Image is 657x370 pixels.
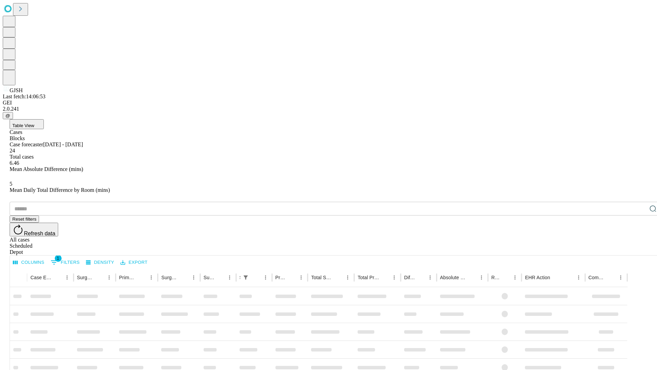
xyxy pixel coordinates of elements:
button: Refresh data [10,223,58,236]
button: Menu [510,273,520,282]
div: Primary Service [119,275,136,280]
button: Select columns [11,257,46,268]
span: Refresh data [24,231,55,236]
div: Resolved in EHR [491,275,500,280]
div: Comments [589,275,606,280]
button: Sort [380,273,389,282]
div: 2.0.241 [3,106,654,112]
button: Sort [467,273,477,282]
button: Menu [146,273,156,282]
button: Sort [137,273,146,282]
span: 1 [55,255,62,262]
span: Mean Daily Total Difference by Room (mins) [10,187,110,193]
div: EHR Action [525,275,550,280]
span: @ [5,113,10,118]
div: Difference [404,275,415,280]
button: Menu [343,273,352,282]
button: Menu [425,273,435,282]
div: Surgeon Name [77,275,94,280]
span: GJSH [10,87,23,93]
div: Surgery Date [204,275,215,280]
button: Reset filters [10,215,39,223]
div: 1 active filter [241,273,250,282]
button: Sort [215,273,225,282]
button: Menu [296,273,306,282]
button: Sort [606,273,616,282]
button: Sort [416,273,425,282]
div: Absolute Difference [440,275,466,280]
button: Menu [62,273,72,282]
div: Total Scheduled Duration [311,275,333,280]
div: Predicted In Room Duration [275,275,286,280]
span: Table View [12,123,34,128]
span: Total cases [10,154,34,160]
span: 6.46 [10,160,19,166]
button: Show filters [241,273,250,282]
span: 5 [10,181,12,187]
button: Menu [616,273,626,282]
button: Sort [551,273,561,282]
button: Menu [389,273,399,282]
button: Sort [95,273,104,282]
span: Case forecaster [10,141,43,147]
button: Density [84,257,116,268]
button: Sort [53,273,62,282]
span: [DATE] - [DATE] [43,141,83,147]
div: Total Predicted Duration [358,275,379,280]
button: Menu [104,273,114,282]
button: Show filters [49,257,81,268]
button: Menu [189,273,198,282]
div: GEI [3,100,654,106]
button: Sort [179,273,189,282]
button: Menu [225,273,234,282]
button: Sort [333,273,343,282]
button: Table View [10,119,44,129]
span: Last fetch: 14:06:53 [3,94,46,99]
button: Sort [287,273,296,282]
button: Menu [477,273,486,282]
button: @ [3,112,13,119]
span: 24 [10,148,15,153]
div: Case Epic Id [30,275,52,280]
button: Export [119,257,149,268]
span: Mean Absolute Difference (mins) [10,166,83,172]
button: Menu [574,273,583,282]
button: Menu [261,273,270,282]
span: Reset filters [12,217,36,222]
button: Sort [251,273,261,282]
button: Sort [501,273,510,282]
div: Surgery Name [161,275,178,280]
